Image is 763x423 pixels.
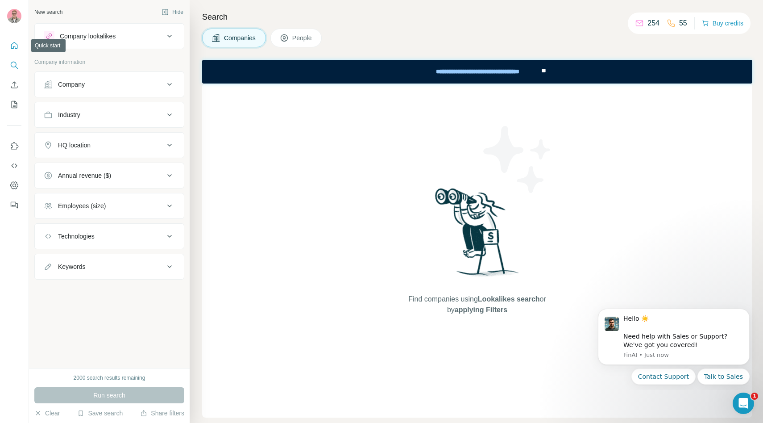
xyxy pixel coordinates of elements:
h4: Search [202,11,752,23]
iframe: Intercom live chat [733,393,754,414]
button: Company [35,74,184,95]
button: Keywords [35,256,184,277]
div: Keywords [58,262,85,271]
span: Lookalikes search [478,295,540,303]
button: HQ location [35,134,184,156]
button: Clear [34,409,60,418]
button: Industry [35,104,184,126]
img: Avatar [7,9,21,23]
p: 254 [647,18,659,29]
button: Company lookalikes [35,25,184,47]
iframe: Intercom notifications message [585,301,763,390]
button: Use Surfe on LinkedIn [7,138,21,154]
button: Employees (size) [35,195,184,217]
div: HQ location [58,141,91,150]
img: Surfe Illustration - Woman searching with binoculars [431,186,524,285]
button: Hide [155,5,190,19]
div: Industry [58,110,80,119]
div: Annual revenue ($) [58,171,111,180]
button: Quick start [7,38,21,54]
span: applying Filters [455,306,507,314]
p: 55 [679,18,687,29]
div: Technologies [58,232,95,241]
button: Enrich CSV [7,77,21,93]
button: My lists [7,96,21,113]
div: 2000 search results remaining [74,374,145,382]
p: Company information [34,58,184,66]
span: People [292,34,313,42]
span: Companies [224,34,257,42]
button: Annual revenue ($) [35,165,184,186]
button: Save search [77,409,123,418]
button: Use Surfe API [7,158,21,174]
span: 1 [751,393,758,400]
button: Search [7,57,21,73]
img: Surfe Illustration - Stars [477,119,558,200]
button: Feedback [7,197,21,213]
button: Dashboard [7,177,21,193]
button: Buy credits [702,17,743,29]
button: Technologies [35,226,184,247]
iframe: Banner [202,60,752,84]
div: New search [34,8,62,16]
span: Find companies using or by [406,294,548,315]
div: Employees (size) [58,201,106,210]
div: Company [58,80,85,89]
div: Company lookalikes [60,32,116,41]
button: Share filters [140,409,184,418]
